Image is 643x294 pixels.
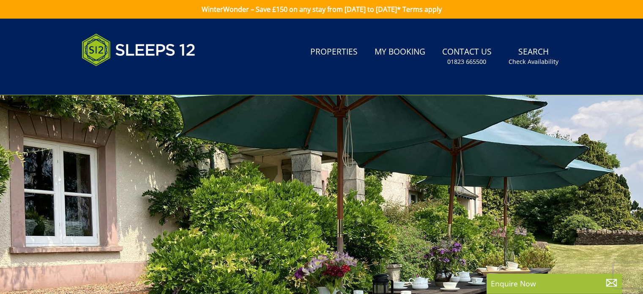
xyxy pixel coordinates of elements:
[371,43,429,62] a: My Booking
[509,58,558,66] small: Check Availability
[447,58,486,66] small: 01823 665500
[307,43,361,62] a: Properties
[491,278,618,289] p: Enquire Now
[505,43,562,70] a: SearchCheck Availability
[82,29,196,71] img: Sleeps 12
[77,76,166,83] iframe: Customer reviews powered by Trustpilot
[439,43,495,70] a: Contact Us01823 665500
